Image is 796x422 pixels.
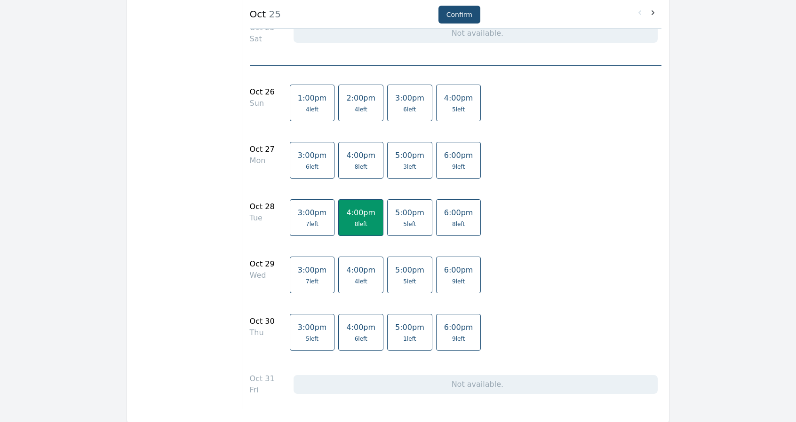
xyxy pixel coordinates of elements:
[298,94,327,102] span: 1:00pm
[250,384,275,396] div: Fri
[250,327,275,338] div: Thu
[444,94,473,102] span: 4:00pm
[346,208,375,217] span: 4:00pm
[250,270,275,281] div: Wed
[403,220,416,228] span: 5 left
[306,106,318,113] span: 4 left
[298,151,327,160] span: 3:00pm
[355,220,367,228] span: 8 left
[395,323,424,332] span: 5:00pm
[298,208,327,217] span: 3:00pm
[452,106,465,113] span: 5 left
[250,33,275,45] div: Sat
[452,278,465,285] span: 9 left
[250,373,275,384] div: Oct 31
[298,323,327,332] span: 3:00pm
[355,163,367,171] span: 8 left
[395,208,424,217] span: 5:00pm
[294,24,658,43] div: Not available.
[452,163,465,171] span: 9 left
[294,375,658,394] div: Not available.
[444,266,473,274] span: 6:00pm
[250,258,275,270] div: Oct 29
[403,163,416,171] span: 3 left
[250,155,275,166] div: Mon
[346,94,375,102] span: 2:00pm
[355,106,367,113] span: 4 left
[346,266,375,274] span: 4:00pm
[250,201,275,212] div: Oct 28
[250,212,275,224] div: Tue
[438,6,480,23] button: Confirm
[346,323,375,332] span: 4:00pm
[444,323,473,332] span: 6:00pm
[403,106,416,113] span: 6 left
[452,220,465,228] span: 8 left
[250,98,275,109] div: Sun
[298,266,327,274] span: 3:00pm
[355,335,367,343] span: 6 left
[306,163,318,171] span: 6 left
[403,335,416,343] span: 1 left
[403,278,416,285] span: 5 left
[250,316,275,327] div: Oct 30
[395,94,424,102] span: 3:00pm
[395,151,424,160] span: 5:00pm
[395,266,424,274] span: 5:00pm
[250,8,266,20] strong: Oct
[266,8,281,20] span: 25
[444,208,473,217] span: 6:00pm
[306,220,318,228] span: 7 left
[306,278,318,285] span: 7 left
[250,86,275,98] div: Oct 26
[355,278,367,285] span: 4 left
[452,335,465,343] span: 9 left
[346,151,375,160] span: 4:00pm
[306,335,318,343] span: 5 left
[444,151,473,160] span: 6:00pm
[250,144,275,155] div: Oct 27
